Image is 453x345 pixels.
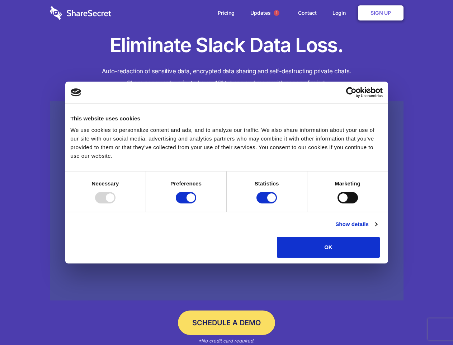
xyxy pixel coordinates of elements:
strong: Marketing [335,180,360,187]
a: Login [325,2,357,24]
strong: Statistics [255,180,279,187]
a: Show details [335,220,377,229]
button: OK [277,237,380,258]
div: This website uses cookies [71,114,383,123]
em: *No credit card required. [198,338,255,344]
a: Wistia video thumbnail [50,101,404,301]
a: Contact [291,2,324,24]
a: Pricing [211,2,242,24]
img: logo [71,88,81,96]
strong: Necessary [92,180,119,187]
h1: Eliminate Slack Data Loss. [50,32,404,58]
a: Sign Up [358,5,404,20]
div: We use cookies to personalize content and ads, and to analyze our traffic. We also share informat... [71,126,383,160]
img: logo-wordmark-white-trans-d4663122ce5f474addd5e946df7df03e33cb6a1c49d2221995e7729f52c070b2.svg [50,6,111,20]
a: Schedule a Demo [178,310,275,335]
a: Usercentrics Cookiebot - opens in a new window [320,87,383,98]
strong: Preferences [170,180,202,187]
span: 1 [274,10,279,16]
h4: Auto-redaction of sensitive data, encrypted data sharing and self-destructing private chats. Shar... [50,65,404,89]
